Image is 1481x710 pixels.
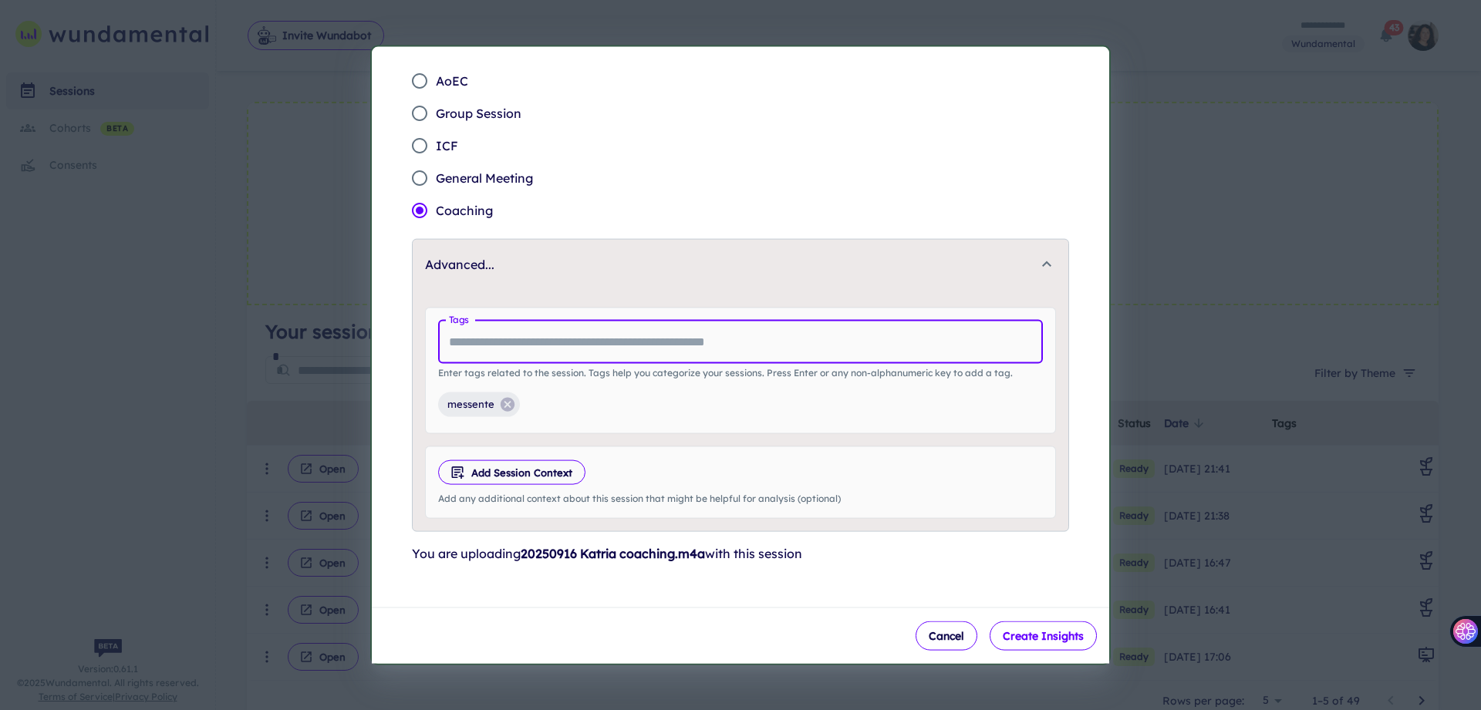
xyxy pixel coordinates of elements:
label: Tags [449,313,469,326]
p: Enter tags related to the session. Tags help you categorize your sessions. Press Enter or any non... [438,365,1043,379]
button: Cancel [916,621,977,651]
p: You are uploading with this session [412,543,1069,562]
span: messente [438,396,504,412]
span: AoEC [436,71,468,89]
span: ICF [436,136,458,154]
span: General Meeting [436,168,533,187]
div: messente [438,392,520,416]
span: Group Session [436,103,521,122]
button: Add Session Context [438,459,585,484]
p: Advanced... [425,254,494,273]
p: Add any additional context about this session that might be helpful for analysis (optional) [438,491,1043,505]
button: Advanced... [413,239,1068,288]
span: Coaching [436,200,493,219]
button: Create Insights [990,621,1097,651]
strong: 20250916 Katria coaching.m4a [521,545,705,560]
